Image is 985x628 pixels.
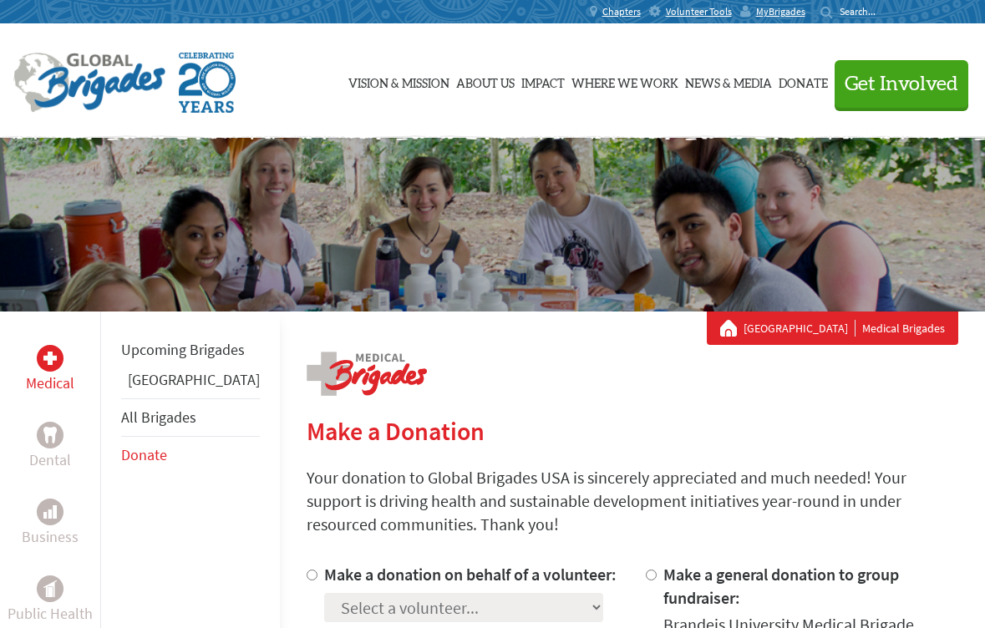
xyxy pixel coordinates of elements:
span: Get Involved [845,74,958,94]
p: Business [22,525,79,549]
p: Public Health [8,602,93,625]
label: Make a general donation to group fundraiser: [663,564,899,608]
a: Public HealthPublic Health [8,575,93,625]
h2: Make a Donation [307,416,958,446]
div: Medical [37,345,63,372]
a: MedicalMedical [26,345,74,395]
span: Volunteer Tools [666,5,732,18]
input: Search... [840,5,887,18]
p: Medical [26,372,74,395]
p: Your donation to Global Brigades USA is sincerely appreciated and much needed! Your support is dr... [307,466,958,536]
a: [GEOGRAPHIC_DATA] [744,320,856,337]
img: logo-medical.png [307,352,427,396]
img: Global Brigades Celebrating 20 Years [179,53,236,113]
div: Dental [37,422,63,448]
span: Chapters [602,5,641,18]
a: All Brigades [121,408,196,427]
img: Global Brigades Logo [13,53,165,113]
button: Get Involved [835,60,968,108]
a: Donate [121,445,167,464]
li: Donate [121,437,260,474]
li: Belize [121,368,260,398]
a: Donate [779,39,828,123]
img: Dental [43,427,57,443]
a: DentalDental [29,422,71,472]
label: Make a donation on behalf of a volunteer: [324,564,617,585]
a: BusinessBusiness [22,499,79,549]
a: [GEOGRAPHIC_DATA] [128,370,260,389]
p: Dental [29,448,71,472]
a: Impact [521,39,565,123]
span: MyBrigades [756,5,805,18]
li: Upcoming Brigades [121,332,260,368]
div: Business [37,499,63,525]
img: Business [43,505,57,519]
div: Public Health [37,575,63,602]
img: Public Health [43,580,57,597]
a: Where We Work [571,39,678,123]
div: Medical Brigades [720,320,945,337]
a: About Us [456,39,515,123]
img: Medical [43,352,57,365]
a: Vision & Mission [348,39,449,123]
li: All Brigades [121,398,260,437]
a: News & Media [685,39,772,123]
a: Upcoming Brigades [121,340,245,359]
